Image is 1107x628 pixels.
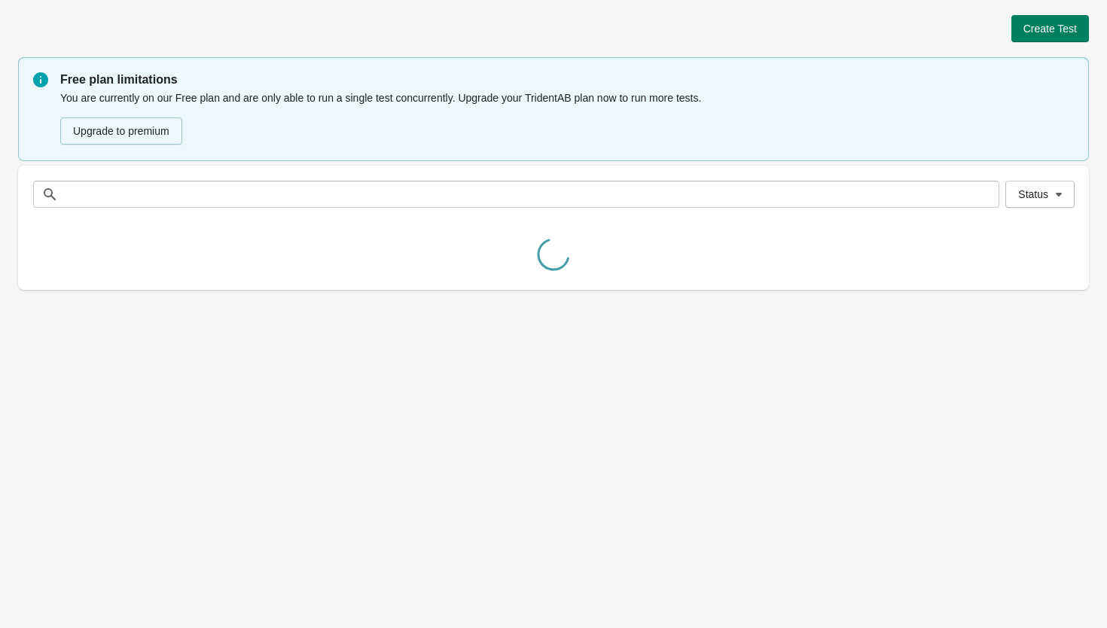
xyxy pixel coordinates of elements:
[60,71,1074,89] p: Free plan limitations
[1011,15,1089,42] button: Create Test
[60,117,182,145] button: Upgrade to premium
[1023,23,1077,35] span: Create Test
[1018,188,1048,200] span: Status
[1005,181,1075,208] button: Status
[60,89,1074,146] div: You are currently on our Free plan and are only able to run a single test concurrently. Upgrade y...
